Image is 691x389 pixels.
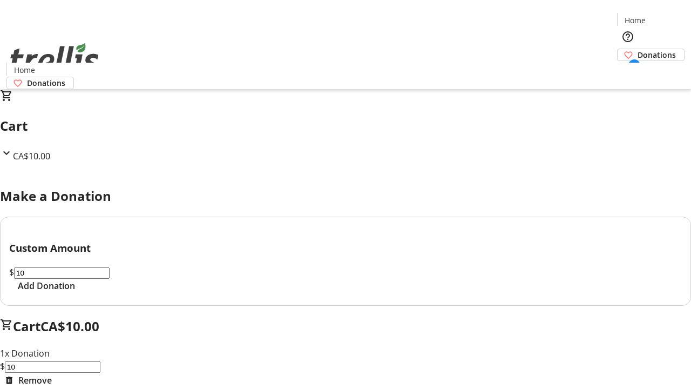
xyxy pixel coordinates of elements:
button: Help [617,26,639,48]
button: Cart [617,61,639,83]
button: Add Donation [9,279,84,292]
input: Donation Amount [5,361,100,373]
a: Home [7,64,42,76]
a: Home [618,15,652,26]
input: Donation Amount [14,267,110,279]
span: CA$10.00 [40,317,99,335]
span: CA$10.00 [13,150,50,162]
span: Donations [27,77,65,89]
span: $ [9,266,14,278]
span: Home [14,64,35,76]
span: Remove [18,374,52,387]
img: Orient E2E Organization yQs7hprBS5's Logo [6,31,103,85]
h3: Custom Amount [9,240,682,256]
a: Donations [617,49,685,61]
span: Donations [638,49,676,61]
span: Home [625,15,646,26]
span: Add Donation [18,279,75,292]
a: Donations [6,77,74,89]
